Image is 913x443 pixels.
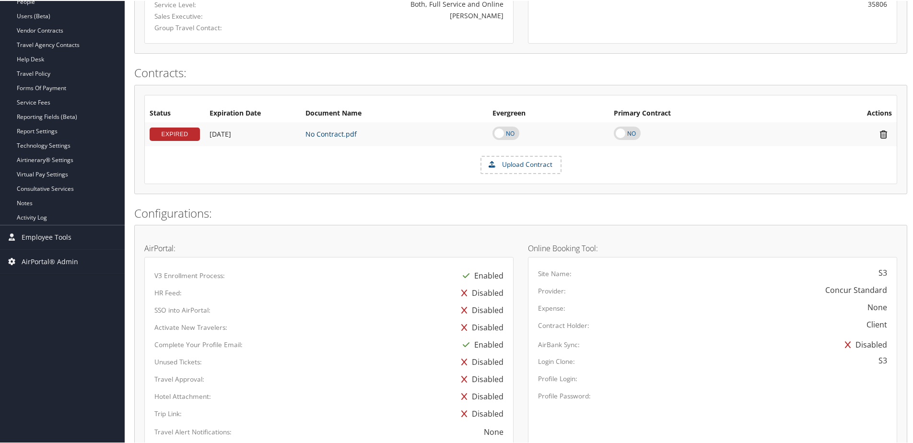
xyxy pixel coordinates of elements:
div: Disabled [456,387,503,404]
label: Sales Executive: [154,11,261,20]
th: Status [145,104,205,121]
div: Disabled [456,301,503,318]
label: Login Clone: [538,356,575,365]
label: Group Travel Contact: [154,22,261,32]
div: Disabled [456,404,503,421]
div: Client [866,318,887,329]
div: None [867,301,887,312]
label: Provider: [538,285,566,295]
th: Primary Contract [609,104,798,121]
div: S3 [878,266,887,278]
div: S3 [878,354,887,365]
span: [DATE] [210,128,231,138]
label: Unused Tickets: [154,356,202,366]
label: Travel Alert Notifications: [154,426,232,436]
div: None [484,425,503,437]
label: Upload Contract [481,156,561,172]
th: Evergreen [488,104,609,121]
div: Enabled [458,266,503,283]
label: AirBank Sync: [538,339,580,349]
div: EXPIRED [150,127,200,140]
div: [PERSON_NAME] [276,10,503,20]
label: Trip Link: [154,408,182,418]
div: Disabled [456,370,503,387]
label: V3 Enrollment Process: [154,270,225,280]
div: Enabled [458,335,503,352]
h4: AirPortal: [144,244,514,251]
label: Hotel Attachment: [154,391,211,400]
div: Concur Standard [825,283,887,295]
label: Contract Holder: [538,320,589,329]
div: Disabled [840,335,887,352]
label: SSO into AirPortal: [154,304,211,314]
th: Actions [798,104,897,121]
label: Profile Password: [538,390,591,400]
span: AirPortal® Admin [22,249,78,273]
a: No Contract.pdf [305,128,357,138]
span: Employee Tools [22,224,71,248]
h4: Online Booking Tool: [528,244,897,251]
div: Add/Edit Date [210,129,296,138]
div: Disabled [456,318,503,335]
th: Document Name [301,104,488,121]
div: Disabled [456,352,503,370]
label: Travel Approval: [154,373,204,383]
i: Remove Contract [875,128,892,139]
label: Activate New Travelers: [154,322,227,331]
h2: Contracts: [134,64,907,80]
label: HR Feed: [154,287,182,297]
th: Expiration Date [205,104,301,121]
h2: Configurations: [134,204,907,221]
label: Profile Login: [538,373,577,383]
label: Complete Your Profile Email: [154,339,243,349]
div: Disabled [456,283,503,301]
label: Site Name: [538,268,572,278]
label: Expense: [538,303,565,312]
